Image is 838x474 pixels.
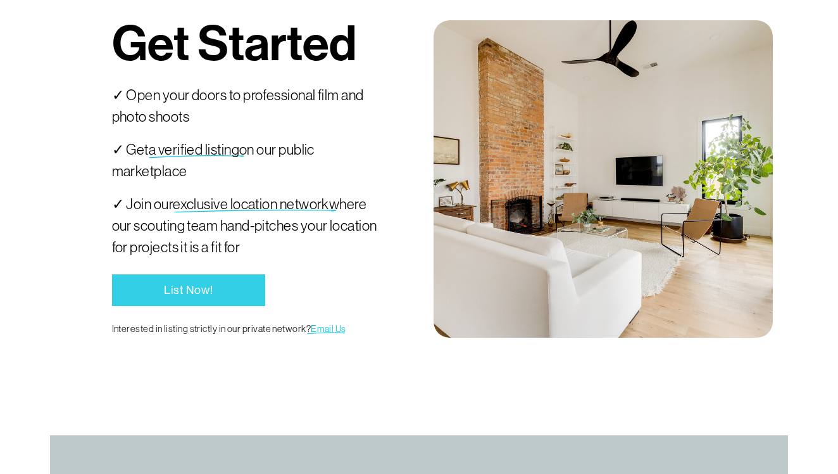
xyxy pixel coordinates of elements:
[149,141,239,158] span: a verified listing
[173,196,329,212] span: exclusive location network
[112,322,389,336] p: Interested in listing strictly in our private network?
[311,323,346,334] a: Email Us
[112,274,266,306] a: List Now!
[112,84,389,127] p: ✓ Open your doors to professional film and photo shoots
[112,20,356,69] h1: Get Started
[112,193,389,258] p: ✓ Join our where our scouting team hand-pitches your location for projects it is a fit for
[112,139,389,182] p: ✓ Get on our public marketplace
